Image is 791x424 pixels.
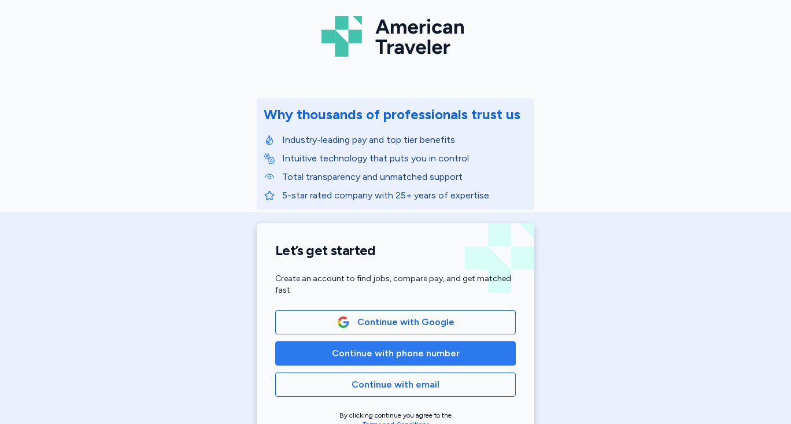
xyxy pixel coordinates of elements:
[275,310,516,334] button: Google LogoContinue with Google
[332,346,460,360] span: Continue with phone number
[275,242,516,259] h1: Let’s get started
[357,315,454,329] span: Continue with Google
[275,373,516,397] button: Continue with email
[264,105,520,124] div: Why thousands of professionals trust us
[352,378,439,392] span: Continue with email
[282,133,527,147] p: Industry-leading pay and top tier benefits
[282,170,527,184] p: Total transparency and unmatched support
[275,341,516,366] button: Continue with phone number
[275,273,516,296] div: Create an account to find jobs, compare pay, and get matched fast
[337,316,350,329] img: Google Logo
[321,12,470,61] img: Logo
[282,189,527,202] p: 5-star rated company with 25+ years of expertise
[282,152,527,165] p: Intuitive technology that puts you in control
